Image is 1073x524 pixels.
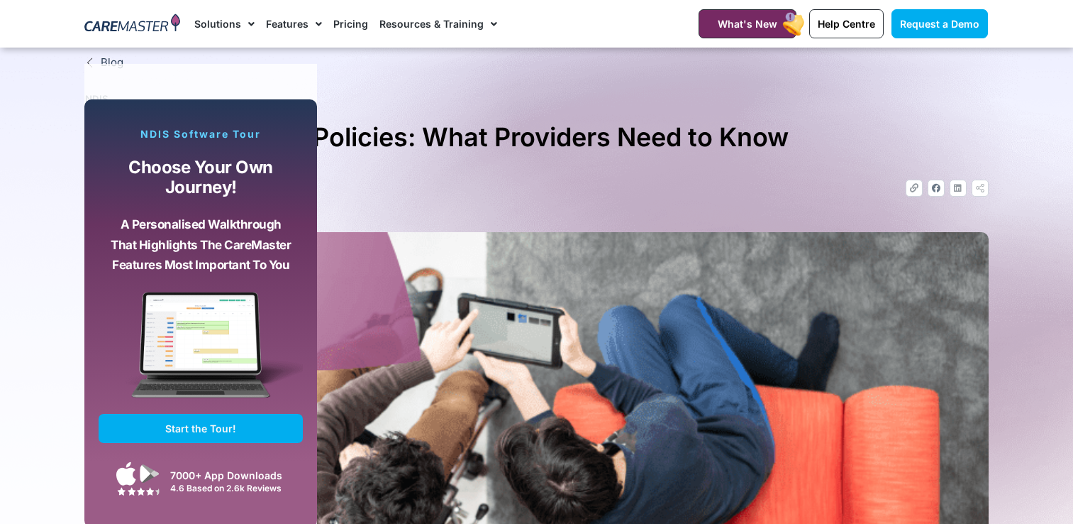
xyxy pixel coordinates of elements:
img: CareMaster Software Mockup on Screen [99,292,303,414]
a: Request a Demo [891,9,988,38]
p: Choose your own journey! [109,158,292,198]
div: 4.6 Based on 2.6k Reviews [170,483,296,493]
span: Request a Demo [900,18,979,30]
p: A personalised walkthrough that highlights the CareMaster features most important to you [109,214,292,275]
span: Help Centre [818,18,875,30]
span: What's New [718,18,777,30]
a: Blog [85,55,989,71]
span: Start the Tour! [165,422,236,435]
a: What's New [699,9,796,38]
img: Google Play Store App Review Stars [117,487,160,496]
img: CareMaster Logo [84,13,180,35]
a: Help Centre [809,9,884,38]
p: NDIS Software Tour [99,128,303,141]
div: 7000+ App Downloads [170,468,296,483]
img: Google Play App Icon [140,463,160,484]
span: Blog [97,55,123,71]
h1: NDIS Cancellation Policies: What Providers Need to Know [85,116,989,158]
img: Apple App Store Icon [116,462,136,486]
a: Start the Tour! [99,414,303,443]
